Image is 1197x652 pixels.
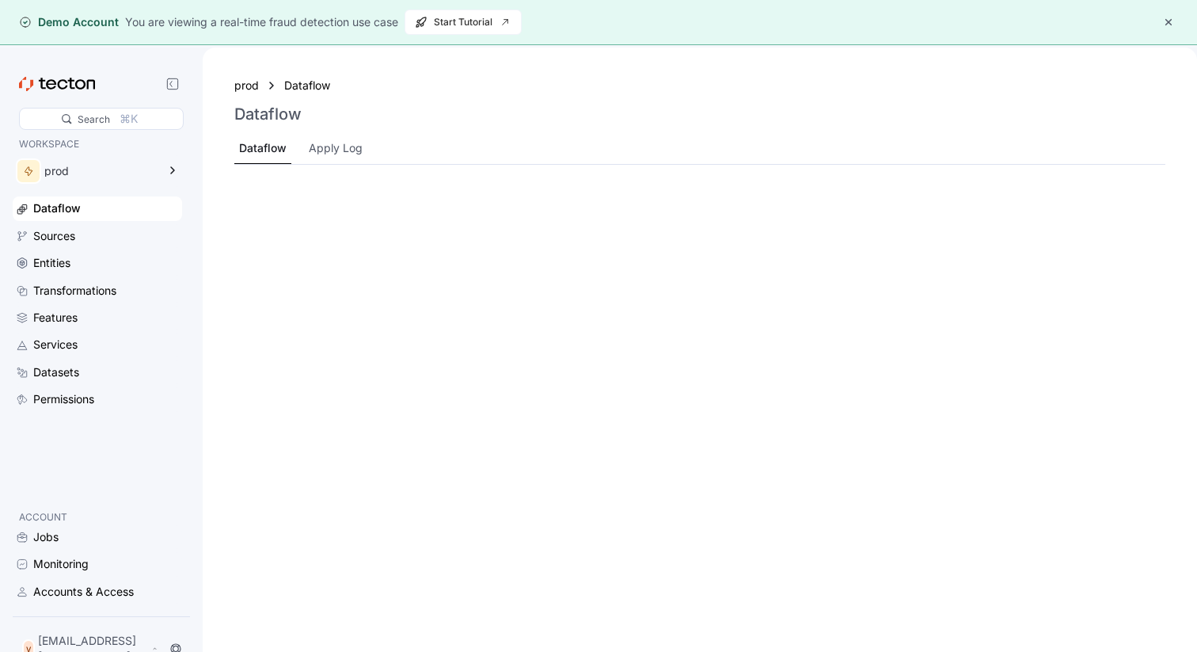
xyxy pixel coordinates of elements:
[33,309,78,326] div: Features
[13,552,182,576] a: Monitoring
[284,77,340,94] a: Dataflow
[234,105,302,124] h3: Dataflow
[33,200,81,217] div: Dataflow
[33,227,75,245] div: Sources
[19,108,184,130] div: Search⌘K
[13,306,182,330] a: Features
[33,254,70,272] div: Entities
[309,139,363,157] div: Apply Log
[33,391,94,408] div: Permissions
[44,166,157,177] div: prod
[33,282,116,299] div: Transformations
[405,10,522,35] button: Start Tutorial
[13,580,182,604] a: Accounts & Access
[13,333,182,357] a: Services
[33,364,79,381] div: Datasets
[13,251,182,275] a: Entities
[33,336,78,353] div: Services
[13,360,182,384] a: Datasets
[239,139,287,157] div: Dataflow
[415,10,511,34] span: Start Tutorial
[13,387,182,411] a: Permissions
[13,196,182,220] a: Dataflow
[234,77,259,94] a: prod
[120,110,138,128] div: ⌘K
[19,509,176,525] p: ACCOUNT
[33,528,59,546] div: Jobs
[13,279,182,303] a: Transformations
[33,583,134,601] div: Accounts & Access
[13,525,182,549] a: Jobs
[125,13,398,31] div: You are viewing a real-time fraud detection use case
[19,14,119,30] div: Demo Account
[78,112,110,127] div: Search
[13,224,182,248] a: Sources
[33,555,89,573] div: Monitoring
[19,136,176,152] p: WORKSPACE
